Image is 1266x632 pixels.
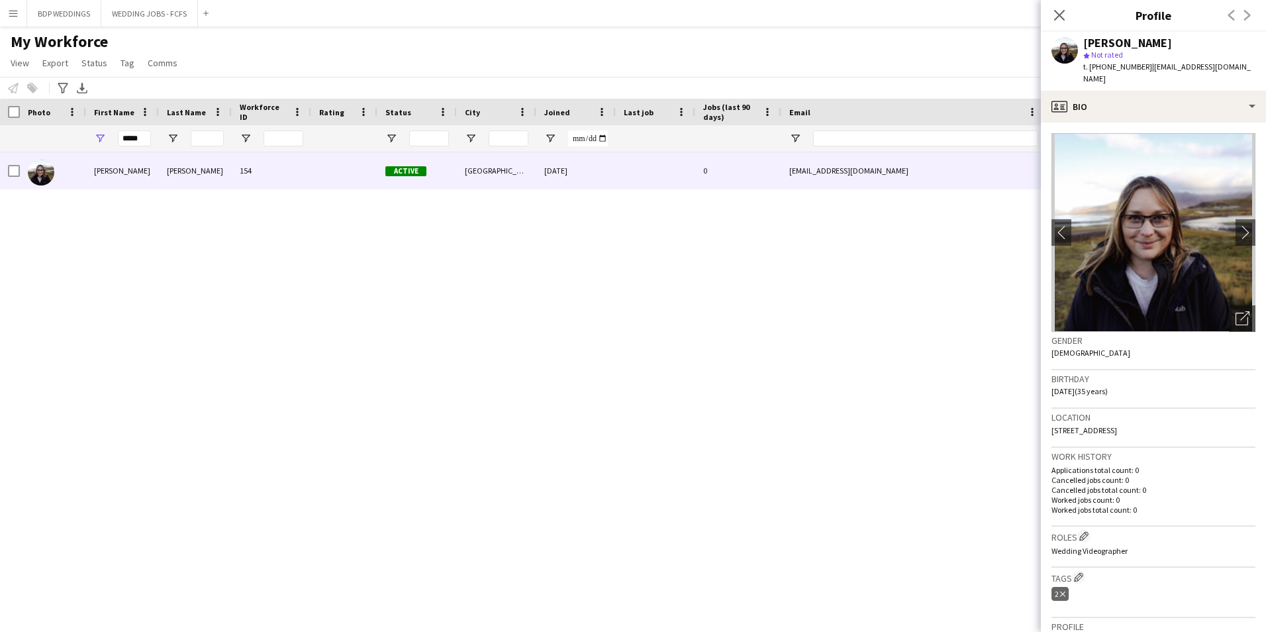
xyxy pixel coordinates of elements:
span: Wedding Videographer [1051,546,1128,556]
p: Worked jobs total count: 0 [1051,505,1255,515]
img: Leanne Matthews [28,159,54,185]
span: City [465,107,480,117]
button: Open Filter Menu [789,132,801,144]
span: View [11,57,29,69]
span: Tag [121,57,134,69]
div: 154 [232,152,311,189]
button: Open Filter Menu [240,132,252,144]
input: First Name Filter Input [118,131,151,146]
h3: Birthday [1051,373,1255,385]
span: Status [385,107,411,117]
button: BDP WEDDINGS [27,1,101,26]
a: Comms [142,54,183,72]
button: Open Filter Menu [544,132,556,144]
button: WEDDING JOBS - FCFS [101,1,198,26]
p: Cancelled jobs total count: 0 [1051,485,1255,495]
span: [DATE] (35 years) [1051,386,1108,396]
span: | [EMAIL_ADDRESS][DOMAIN_NAME] [1083,62,1251,83]
span: Jobs (last 90 days) [703,102,757,122]
span: Export [42,57,68,69]
div: [DATE] [536,152,616,189]
div: Open photos pop-in [1229,305,1255,332]
button: Open Filter Menu [94,132,106,144]
a: Export [37,54,73,72]
span: Photo [28,107,50,117]
app-action-btn: Export XLSX [74,80,90,96]
h3: Work history [1051,450,1255,462]
span: Joined [544,107,570,117]
h3: Location [1051,411,1255,423]
span: Not rated [1091,50,1123,60]
app-action-btn: Advanced filters [55,80,71,96]
button: Open Filter Menu [385,132,397,144]
p: Cancelled jobs count: 0 [1051,475,1255,485]
button: Open Filter Menu [167,132,179,144]
p: Applications total count: 0 [1051,465,1255,475]
div: 2 [1051,587,1069,601]
p: Worked jobs count: 0 [1051,495,1255,505]
span: t. [PHONE_NUMBER] [1083,62,1152,72]
span: Rating [319,107,344,117]
div: [PERSON_NAME] [1083,37,1172,49]
div: Bio [1041,91,1266,123]
input: Last Name Filter Input [191,131,224,146]
input: Joined Filter Input [568,131,608,146]
input: City Filter Input [489,131,528,146]
button: Open Filter Menu [465,132,477,144]
span: Workforce ID [240,102,287,122]
a: Status [76,54,113,72]
h3: Profile [1041,7,1266,24]
span: Active [385,166,426,176]
input: Workforce ID Filter Input [264,131,303,146]
span: Status [81,57,107,69]
span: Last Name [167,107,206,117]
span: Comms [148,57,177,69]
h3: Gender [1051,335,1255,346]
a: View [5,54,34,72]
div: [GEOGRAPHIC_DATA] [457,152,536,189]
div: 0 [695,152,781,189]
span: Last job [624,107,654,117]
div: [PERSON_NAME] [86,152,159,189]
div: [EMAIL_ADDRESS][DOMAIN_NAME] [781,152,1046,189]
span: [STREET_ADDRESS] [1051,425,1117,435]
span: Email [789,107,810,117]
h3: Roles [1051,529,1255,543]
span: My Workforce [11,32,108,52]
h3: Tags [1051,570,1255,584]
span: [DEMOGRAPHIC_DATA] [1051,348,1130,358]
div: [PERSON_NAME] [159,152,232,189]
img: Crew avatar or photo [1051,133,1255,332]
span: First Name [94,107,134,117]
input: Email Filter Input [813,131,1038,146]
input: Status Filter Input [409,131,449,146]
a: Tag [115,54,140,72]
